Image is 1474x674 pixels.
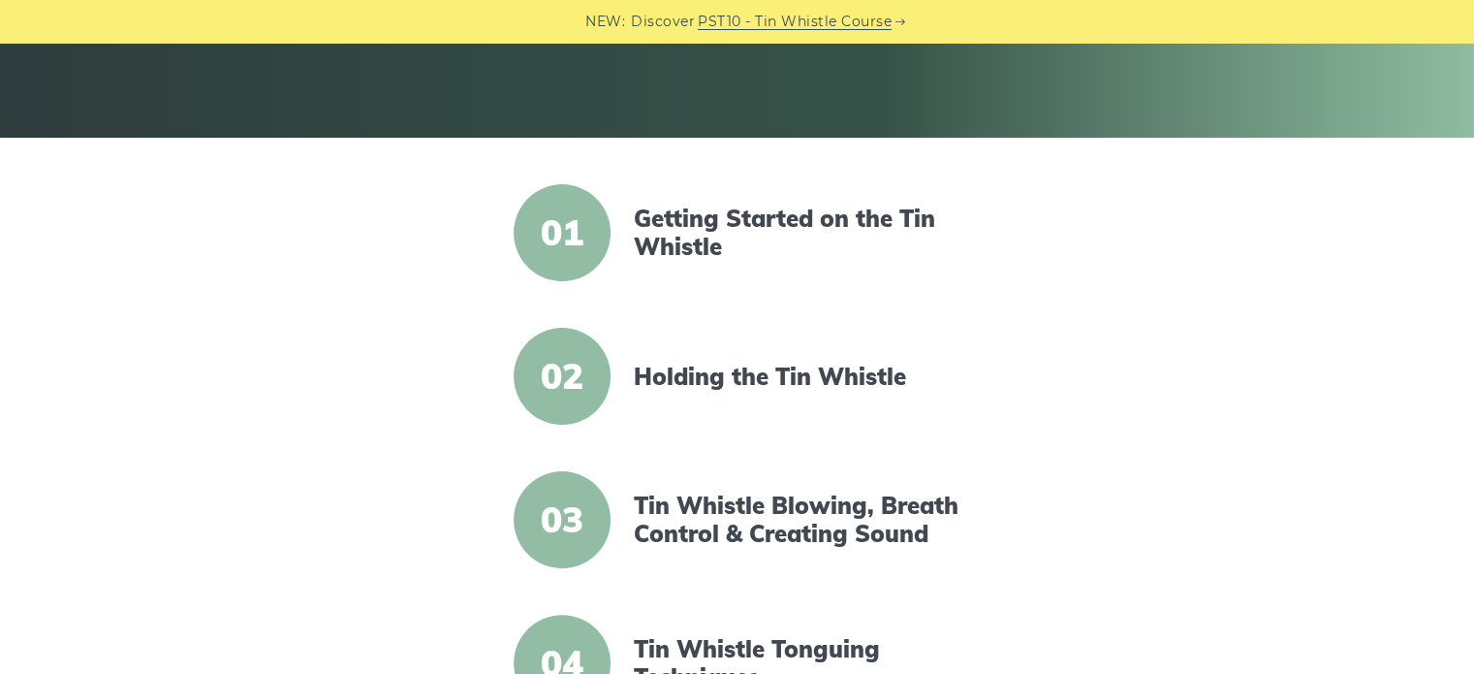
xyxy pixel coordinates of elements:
[634,363,967,391] a: Holding the Tin Whistle
[585,11,625,33] span: NEW:
[698,11,892,33] a: PST10 - Tin Whistle Course
[634,492,967,548] a: Tin Whistle Blowing, Breath Control & Creating Sound
[634,205,967,261] a: Getting Started on the Tin Whistle
[514,328,611,425] span: 02
[514,184,611,281] span: 01
[631,11,695,33] span: Discover
[514,471,611,568] span: 03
